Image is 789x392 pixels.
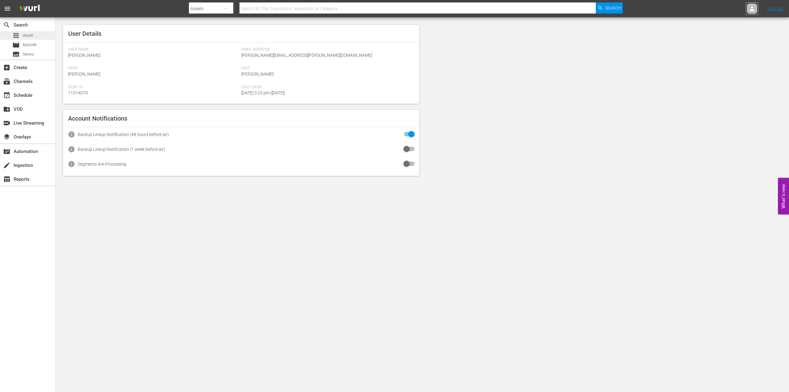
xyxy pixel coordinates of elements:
span: [PERSON_NAME] [68,53,100,58]
span: Episode [12,41,20,49]
span: Reports [3,175,10,183]
span: menu [4,5,11,12]
span: VOD [3,105,10,113]
span: info [68,160,75,168]
span: Series [23,51,34,57]
img: ans4CAIJ8jUAAAAAAAAAAAAAAAAAAAAAAAAgQb4GAAAAAAAAAAAAAAAAAAAAAAAAJMjXAAAAAAAAAAAAAAAAAAAAAAAAgAT5G... [15,2,44,16]
div: Backup Lineup Notification (48 hours before air) [78,132,169,137]
span: [PERSON_NAME] [68,72,100,76]
span: Series [12,51,20,58]
span: Schedule [3,92,10,99]
span: Ingestion [3,162,10,169]
span: Asset [23,32,33,39]
span: Channels [3,78,10,85]
span: info [68,131,75,138]
span: 11314070 [68,90,88,95]
span: Automation [3,148,10,155]
span: User Name: [68,47,238,52]
div: Segments Are Processing [78,162,126,167]
span: Wurl Id [68,85,238,90]
div: Backup Lineup Notification (1 week before air) [78,147,165,152]
span: Asset [12,32,20,39]
span: Search [605,2,621,14]
span: info [68,146,75,153]
span: [DATE] 3:23 pm ([DATE]) [241,90,285,95]
span: User Details [68,30,101,37]
span: Account Notifications [68,115,127,122]
a: Sign Out [767,6,783,11]
span: Last Login [241,85,411,90]
span: [PERSON_NAME] [241,72,273,76]
span: [PERSON_NAME][EMAIL_ADDRESS][PERSON_NAME][DOMAIN_NAME] [241,53,372,58]
span: Last [241,66,411,71]
span: Create [3,64,10,71]
span: First [68,66,238,71]
span: Live Streaming [3,119,10,127]
span: Overlays [3,133,10,141]
span: Email Address: [241,47,411,52]
button: Search [596,2,623,14]
span: Search [3,21,10,29]
button: Open Feedback Widget [778,178,789,214]
span: Episode [23,42,37,48]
